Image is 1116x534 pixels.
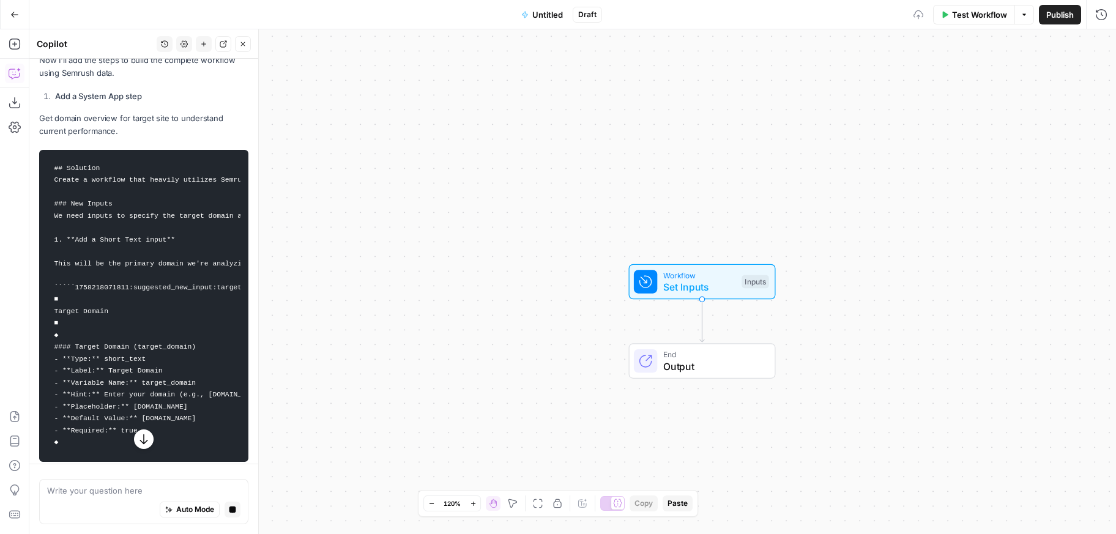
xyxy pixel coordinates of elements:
button: Paste [663,495,693,511]
span: Auto Mode [176,504,214,515]
span: Untitled [532,9,563,21]
div: Copilot [37,38,153,50]
span: Copy [634,498,653,509]
div: EndOutput [589,343,816,379]
code: ## Solution Create a workflow that heavily utilizes Semrush steps to gather competitive intellige... [47,155,240,456]
button: Publish [1039,5,1081,24]
span: End [663,349,763,360]
g: Edge from start to end [700,299,704,342]
span: Set Inputs [663,280,736,294]
p: Get domain overview for target site to understand current performance. [39,112,248,138]
span: Publish [1046,9,1074,21]
span: Output [663,359,763,374]
span: Draft [578,9,597,20]
span: Workflow [663,269,736,281]
button: Copy [630,495,658,511]
span: 120% [444,499,461,508]
div: WorkflowSet InputsInputs [589,264,816,300]
button: Auto Mode [160,502,220,517]
button: Untitled [514,5,570,24]
button: Test Workflow [933,5,1014,24]
strong: Add a System App step [55,91,142,101]
span: Test Workflow [952,9,1007,21]
p: Now I'll add the steps to build the complete workflow using Semrush data. [39,54,248,80]
div: Inputs [742,275,768,289]
span: Paste [668,498,688,509]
